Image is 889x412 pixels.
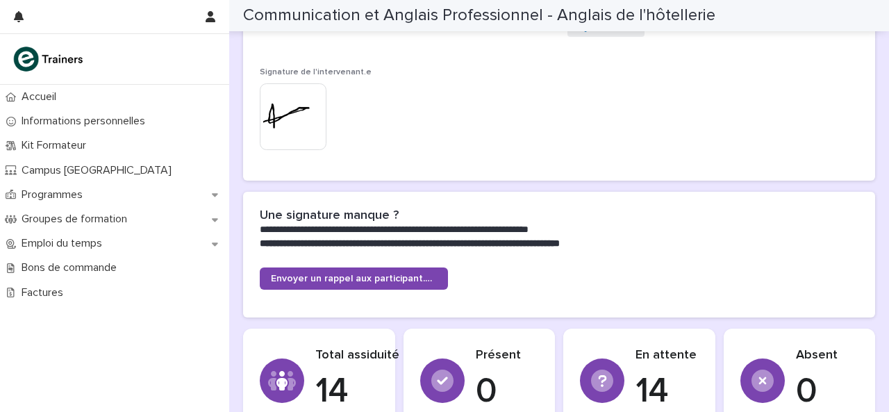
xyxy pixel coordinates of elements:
[260,68,372,76] span: Signature de l'intervenant.e
[476,348,539,363] p: Présent
[16,237,113,250] p: Emploi du temps
[260,267,448,290] a: Envoyer un rappel aux participant.e.s
[16,115,156,128] p: Informations personnelles
[796,348,859,363] p: Absent
[11,45,88,73] img: K0CqGN7SDeD6s4JG8KQk
[315,348,399,363] p: Total assiduité
[16,261,128,274] p: Bons de commande
[635,348,699,363] p: En attente
[16,139,97,152] p: Kit Formateur
[243,6,715,26] h2: Communication et Anglais Professionnel - Anglais de l'hôtellerie
[16,164,183,177] p: Campus [GEOGRAPHIC_DATA]
[271,274,437,283] span: Envoyer un rappel aux participant.e.s
[16,213,138,226] p: Groupes de formation
[16,90,67,104] p: Accueil
[16,286,74,299] p: Factures
[260,208,399,224] h2: Une signature manque ?
[16,188,94,201] p: Programmes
